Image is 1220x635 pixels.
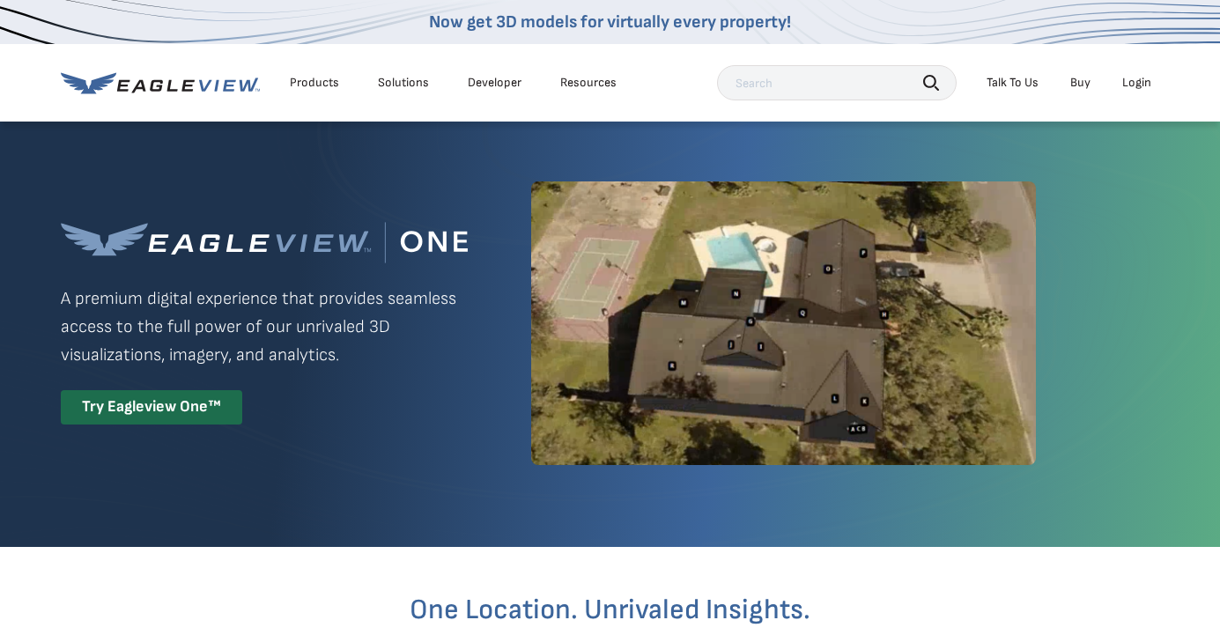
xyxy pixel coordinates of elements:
a: Buy [1070,75,1091,91]
div: Products [290,75,339,91]
div: Talk To Us [987,75,1039,91]
div: Login [1122,75,1151,91]
p: A premium digital experience that provides seamless access to the full power of our unrivaled 3D ... [61,284,468,369]
div: Try Eagleview One™ [61,390,242,425]
img: Eagleview One™ [61,222,468,263]
div: Resources [560,75,617,91]
a: Developer [468,75,521,91]
h2: One Location. Unrivaled Insights. [74,596,1147,624]
a: Now get 3D models for virtually every property! [429,11,791,33]
div: Solutions [378,75,429,91]
input: Search [717,65,957,100]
